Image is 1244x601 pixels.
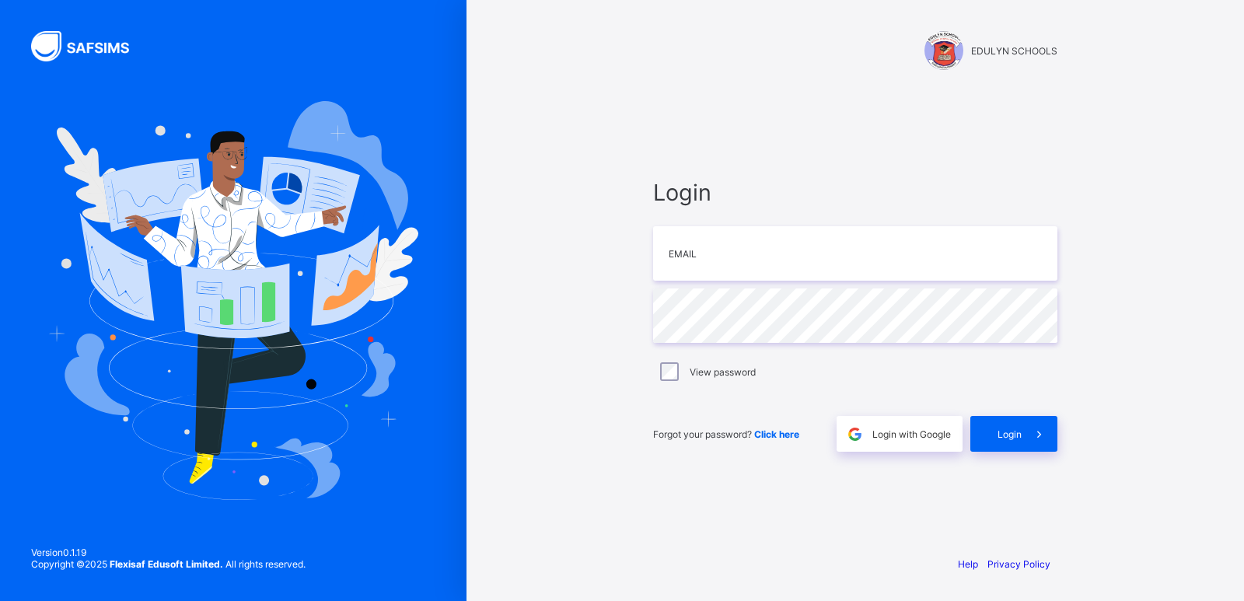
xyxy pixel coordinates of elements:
span: Login [998,428,1022,440]
label: View password [690,366,756,378]
a: Help [958,558,978,570]
span: Copyright © 2025 All rights reserved. [31,558,306,570]
a: Click here [754,428,799,440]
span: Version 0.1.19 [31,547,306,558]
img: Hero Image [48,101,418,499]
span: Forgot your password? [653,428,799,440]
span: Login with Google [872,428,951,440]
img: google.396cfc9801f0270233282035f929180a.svg [846,425,864,443]
strong: Flexisaf Edusoft Limited. [110,558,223,570]
span: EDULYN SCHOOLS [971,45,1057,57]
a: Privacy Policy [987,558,1050,570]
img: SAFSIMS Logo [31,31,148,61]
span: Login [653,179,1057,206]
